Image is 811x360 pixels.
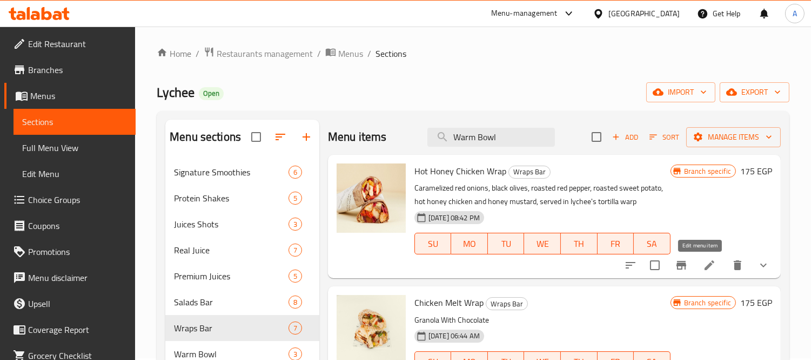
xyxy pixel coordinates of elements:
span: Signature Smoothies [174,166,289,179]
span: 7 [289,323,301,333]
div: items [289,166,302,179]
span: 7 [289,245,301,256]
button: SU [414,233,451,254]
span: Add [611,131,640,143]
span: import [655,86,707,99]
div: Real Juice7 [165,237,319,263]
a: Edit Menu [14,161,136,187]
span: Premium Juices [174,270,289,283]
span: WE [528,236,557,252]
span: Branch specific [680,166,735,176]
a: Upsell [4,291,136,317]
button: show more [750,252,776,278]
span: Select section [585,126,608,148]
div: Wraps Bar7 [165,315,319,341]
span: Branch specific [680,298,735,308]
span: 6 [289,167,301,178]
button: Sort [647,129,682,146]
button: MO [451,233,488,254]
span: FR [602,236,630,252]
div: Protein Shakes5 [165,185,319,211]
span: Salads Bar [174,296,289,309]
span: Add item [608,129,642,146]
span: Coupons [28,219,127,232]
span: Manage items [695,130,772,144]
a: Menus [325,47,363,61]
span: Menus [338,47,363,60]
input: search [427,128,555,147]
nav: breadcrumb [157,47,789,61]
div: Open [199,87,224,100]
button: FR [598,233,634,254]
div: Wraps Bar [486,297,528,310]
span: Sort sections [267,124,293,150]
button: WE [524,233,561,254]
button: TU [488,233,525,254]
a: Restaurants management [204,47,313,61]
span: 8 [289,297,301,307]
a: Home [157,47,191,60]
span: TH [565,236,593,252]
button: SA [634,233,671,254]
h2: Menu sections [170,129,241,145]
span: Coverage Report [28,323,127,336]
h2: Menu items [328,129,387,145]
span: 3 [289,219,301,230]
span: Wraps Bar [486,298,527,310]
a: Edit Restaurant [4,31,136,57]
div: Wraps Bar [508,166,551,179]
span: Full Menu View [22,141,127,154]
h6: 175 EGP [740,295,772,310]
span: Hot Honey Chicken Wrap [414,163,506,179]
span: 5 [289,193,301,204]
span: Edit Menu [22,167,127,180]
span: SA [638,236,666,252]
button: import [646,82,715,102]
span: Wraps Bar [509,166,550,178]
span: export [728,86,781,99]
span: Menu disclaimer [28,271,127,284]
span: Select to update [644,254,666,277]
span: Chicken Melt Wrap [414,294,484,311]
img: Hot Honey Chicken Wrap [337,163,406,233]
button: Add section [293,124,319,150]
span: Sort items [642,129,686,146]
span: Sections [22,115,127,128]
div: items [289,218,302,231]
span: [DATE] 08:42 PM [424,213,484,223]
button: sort-choices [618,252,644,278]
button: TH [561,233,598,254]
a: Sections [14,109,136,135]
a: Promotions [4,239,136,265]
span: Sort [649,131,679,143]
span: Juices Shots [174,218,289,231]
li: / [196,47,199,60]
span: Open [199,89,224,98]
span: Wraps Bar [174,322,289,335]
span: Menus [30,89,127,102]
span: Choice Groups [28,193,127,206]
span: Sections [376,47,406,60]
div: items [289,322,302,335]
div: Salads Bar8 [165,289,319,315]
div: Premium Juices5 [165,263,319,289]
a: Menus [4,83,136,109]
button: Branch-specific-item [668,252,694,278]
a: Menu disclaimer [4,265,136,291]
button: delete [725,252,750,278]
span: SU [419,236,447,252]
p: Granola With Chocolate [414,313,671,327]
span: Edit Restaurant [28,37,127,50]
div: Signature Smoothies6 [165,159,319,185]
span: Branches [28,63,127,76]
span: Lychee [157,80,195,104]
span: Restaurants management [217,47,313,60]
span: Select all sections [245,126,267,148]
span: TU [492,236,520,252]
a: Choice Groups [4,187,136,213]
